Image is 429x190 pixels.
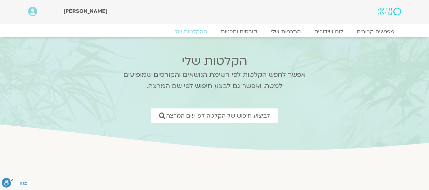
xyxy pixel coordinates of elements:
a: לביצוע חיפוש של הקלטה לפי שם המרצה [151,108,278,123]
p: אפשר לחפש הקלטות לפי רשימת הנושאים והקורסים שמופיעים למטה, ואפשר גם לבצע חיפוש לפי שם המרצה. [115,69,315,92]
span: [PERSON_NAME] [63,7,108,15]
a: מפגשים קרובים [350,28,401,35]
a: התכניות שלי [264,28,308,35]
a: לוח שידורים [308,28,350,35]
h2: הקלטות שלי [115,54,315,68]
a: ההקלטות שלי [167,28,214,35]
span: לביצוע חיפוש של הקלטה לפי שם המרצה [166,113,270,119]
nav: Menu [28,28,401,35]
a: קורסים ותכניות [214,28,264,35]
